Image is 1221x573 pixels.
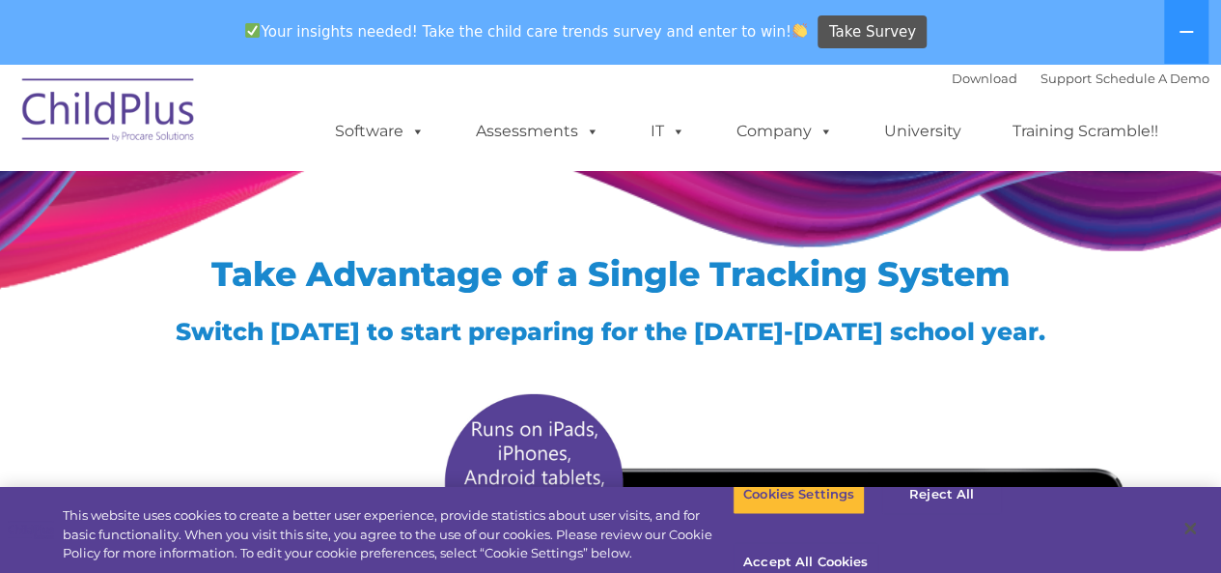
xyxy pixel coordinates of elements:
[457,112,619,151] a: Assessments
[952,71,1017,86] a: Download
[792,23,807,38] img: 👏
[1041,71,1092,86] a: Support
[316,112,444,151] a: Software
[717,112,852,151] a: Company
[237,13,816,50] span: Your insights needed! Take the child care trends survey and enter to win!
[881,474,1002,515] button: Reject All
[63,506,733,563] div: This website uses cookies to create a better user experience, provide statistics about user visit...
[631,112,705,151] a: IT
[176,317,1045,346] span: Switch [DATE] to start preparing for the [DATE]-[DATE] school year.
[952,71,1209,86] font: |
[829,15,916,49] span: Take Survey
[245,23,260,38] img: ✅
[993,112,1178,151] a: Training Scramble!!
[211,253,1011,295] span: Take Advantage of a Single Tracking System
[733,474,865,515] button: Cookies Settings
[1096,71,1209,86] a: Schedule A Demo
[1169,507,1211,550] button: Close
[13,65,206,161] img: ChildPlus by Procare Solutions
[818,15,927,49] a: Take Survey
[865,112,981,151] a: University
